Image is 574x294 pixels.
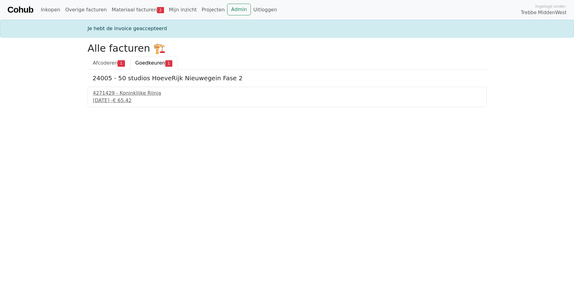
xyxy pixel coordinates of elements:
[88,57,130,70] a: Afcoderen1
[63,4,109,16] a: Overige facturen
[88,42,487,54] h2: Alle facturen 🏗️
[84,25,490,32] div: Je hebt de invoice geaccepteerd
[93,89,481,97] div: 4271429 - Koninklijke Rijnja
[93,74,482,82] h5: 24005 - 50 studios HoeveRijk Nieuwegein Fase 2
[130,57,178,70] a: Goedkeuren1
[199,4,227,16] a: Projecten
[7,2,33,17] a: Cohub
[113,97,131,103] span: € 65.42
[157,7,164,13] span: 2
[227,4,251,15] a: Admin
[521,9,567,16] span: Trebbe MiddenWest
[109,4,167,16] a: Materiaal facturen2
[93,60,118,66] span: Afcoderen
[535,3,567,9] span: Ingelogd onder:
[251,4,279,16] a: Uitloggen
[93,97,481,104] div: [DATE] -
[38,4,62,16] a: Inkopen
[165,60,172,66] span: 1
[167,4,199,16] a: Mijn inzicht
[93,89,481,104] a: 4271429 - Koninklijke Rijnja[DATE] -€ 65.42
[135,60,165,66] span: Goedkeuren
[118,60,125,66] span: 1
